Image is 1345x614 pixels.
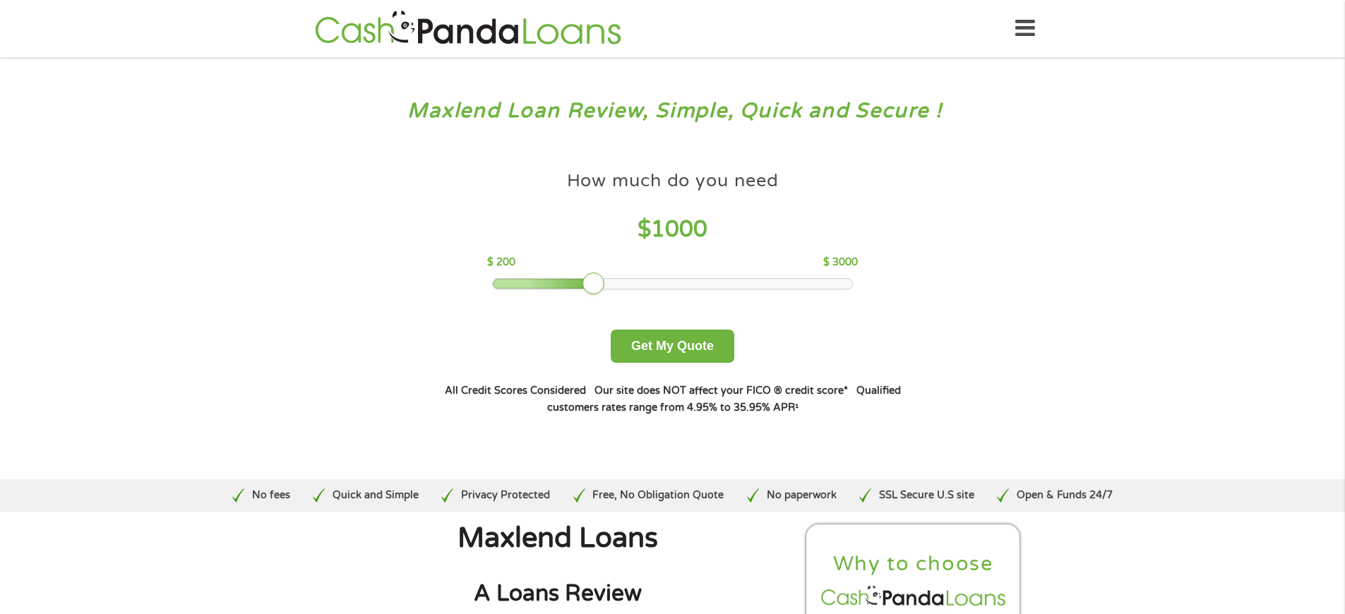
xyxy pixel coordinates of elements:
p: Free, No Obligation Quote [592,488,724,503]
p: $ 3000 [823,255,858,270]
h4: How much do you need [567,169,779,193]
h2: A Loans Review [323,579,792,608]
strong: Qualified customers rates range from 4.95% to 35.95% APR¹ [547,385,901,414]
p: $ 200 [487,255,515,270]
p: Open & Funds 24/7 [1017,488,1113,503]
p: Quick and Simple [333,488,419,503]
p: No paperwork [767,488,837,503]
p: Privacy Protected [461,488,550,503]
h2: Why to choose [818,551,1009,577]
h4: $ [487,215,858,244]
span: 1000 [651,216,707,243]
h3: Maxlend Loan Review, Simple, Quick and Secure ! [41,98,1305,124]
button: Get My Quote [611,330,734,363]
p: SSL Secure U.S site [879,488,974,503]
span: Maxlend Loans [458,522,658,555]
strong: Our site does NOT affect your FICO ® credit score* [594,385,848,397]
strong: All Credit Scores Considered [445,385,586,397]
img: GetLoanNow Logo [311,8,626,49]
p: No fees [252,488,290,503]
